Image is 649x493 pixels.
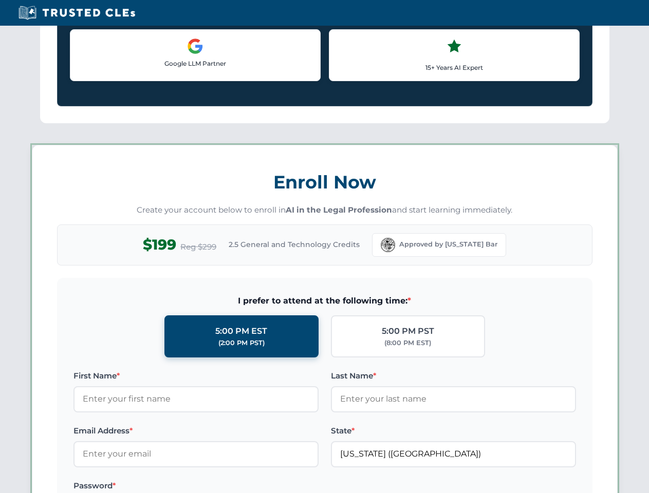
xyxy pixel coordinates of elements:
label: Email Address [73,425,319,437]
label: First Name [73,370,319,382]
p: Google LLM Partner [79,59,312,68]
span: $199 [143,233,176,256]
label: Last Name [331,370,576,382]
input: Enter your email [73,441,319,467]
img: Trusted CLEs [15,5,138,21]
div: 5:00 PM PST [382,325,434,338]
strong: AI in the Legal Profession [286,205,392,215]
input: Florida (FL) [331,441,576,467]
p: Create your account below to enroll in and start learning immediately. [57,204,592,216]
label: Password [73,480,319,492]
div: (8:00 PM EST) [384,338,431,348]
span: 2.5 General and Technology Credits [229,239,360,250]
img: Google [187,38,203,54]
h3: Enroll Now [57,166,592,198]
img: Florida Bar [381,238,395,252]
span: Reg $299 [180,241,216,253]
span: I prefer to attend at the following time: [73,294,576,308]
input: Enter your first name [73,386,319,412]
input: Enter your last name [331,386,576,412]
span: Approved by [US_STATE] Bar [399,239,497,250]
p: 15+ Years AI Expert [338,63,571,72]
label: State [331,425,576,437]
div: 5:00 PM EST [215,325,267,338]
div: (2:00 PM PST) [218,338,265,348]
